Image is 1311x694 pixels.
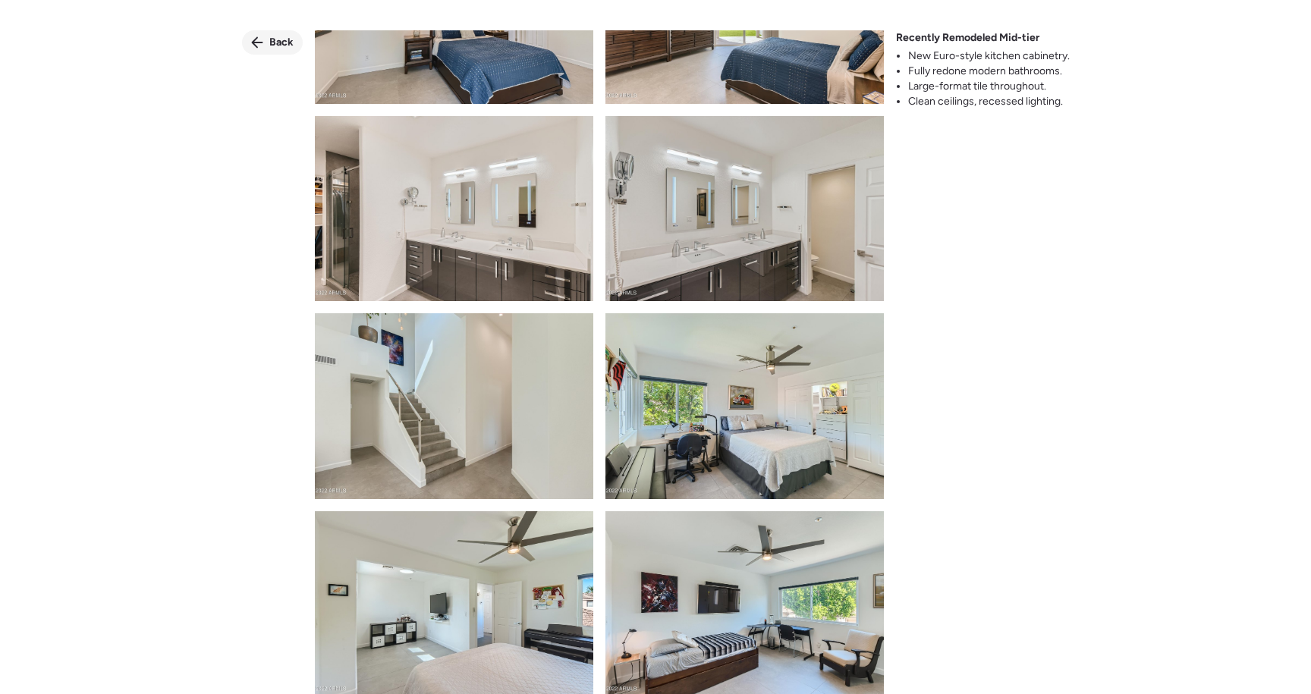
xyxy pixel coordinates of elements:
img: product [605,313,884,499]
img: product [315,313,593,499]
li: Large-format tile throughout. [908,79,1070,94]
img: product [315,116,593,301]
li: Fully redone modern bathrooms. [908,64,1070,79]
img: product [605,116,884,301]
li: Clean ceilings, recessed lighting. [908,94,1070,109]
span: Back [269,35,294,50]
span: Recently Remodeled Mid-tier [896,30,1039,46]
li: New Euro-style kitchen cabinetry. [908,49,1070,64]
